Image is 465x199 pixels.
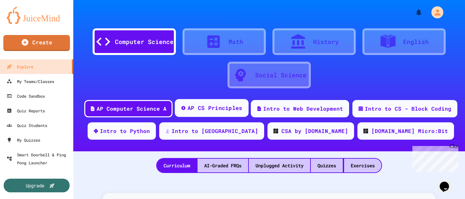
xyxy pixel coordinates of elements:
[100,127,150,135] div: Intro to Python
[363,129,368,133] img: CODE_logo_RGB.png
[311,159,343,172] div: Quizzes
[7,92,45,100] div: Code Sandbox
[410,143,458,172] iframe: chat widget
[7,7,67,24] img: logo-orange.svg
[3,35,70,51] a: Create
[188,104,242,112] div: AP CS Principles
[26,182,44,189] div: Upgrade
[157,159,197,172] div: Curriculum
[7,107,45,115] div: Quiz Reports
[424,5,445,20] div: My Account
[172,127,258,135] div: Intro to [GEOGRAPHIC_DATA]
[7,63,33,71] div: Explore
[115,37,174,46] div: Computer Science
[97,105,167,113] div: AP Computer Science A
[255,71,306,80] div: Social Science
[7,121,47,129] div: Quiz Students
[371,127,448,135] div: [DOMAIN_NAME] Micro:Bit
[249,159,310,172] div: Unplugged Activity
[344,159,381,172] div: Exercises
[273,129,278,133] img: CODE_logo_RGB.png
[3,3,46,42] div: Chat with us now!Close
[437,172,458,192] iframe: chat widget
[229,37,243,46] div: Math
[7,151,71,167] div: Smart Doorbell & Ping Pong Launcher
[402,7,424,18] div: My Notifications
[281,127,348,135] div: CSA by [DOMAIN_NAME]
[365,105,451,113] div: Intro to CS - Block Coding
[7,77,54,85] div: My Teams/Classes
[313,37,339,46] div: History
[198,159,248,172] div: AI-Graded FRQs
[403,37,429,46] div: English
[263,105,343,113] div: Intro to Web Development
[7,136,40,144] div: My Quizzes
